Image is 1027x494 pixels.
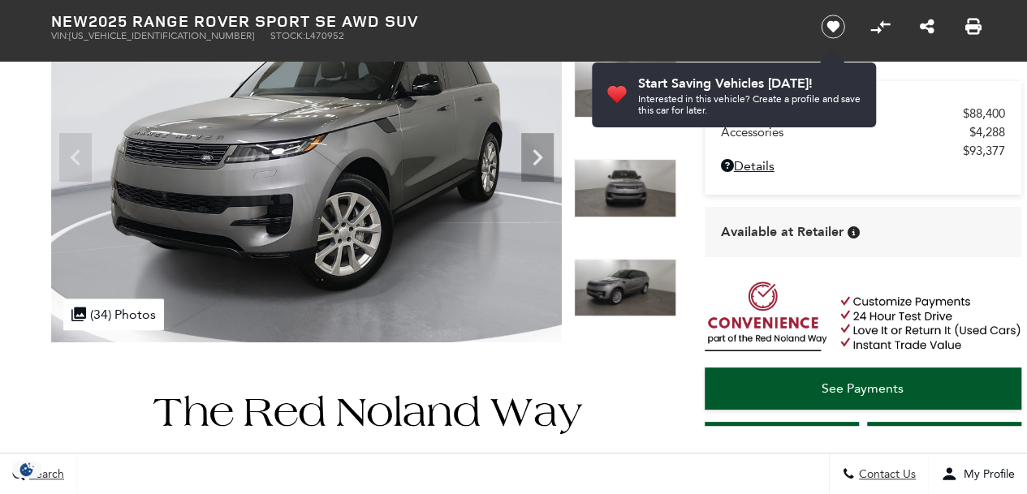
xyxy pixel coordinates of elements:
a: Print this New 2025 Range Rover Sport SE AWD SUV [965,17,982,37]
span: [US_VEHICLE_IDENTIFICATION_NUMBER] [69,30,254,41]
a: 24 Hour Test Drive [867,422,1021,464]
span: See Payments [822,380,904,396]
a: See Payments [705,367,1021,410]
section: Click to Open Cookie Consent Modal [8,461,45,478]
a: Accessories $4,288 [721,125,1005,140]
div: Vehicle is in stock and ready for immediate delivery. Due to demand, availability is subject to c... [848,226,860,238]
a: $93,377 [721,144,1005,158]
span: Contact Us [855,467,916,481]
img: New 2025 Eiger Grey Land Rover SE image 3 [574,159,676,217]
h1: 2025 Range Rover Sport SE AWD SUV [51,12,794,30]
button: Compare vehicle [868,15,892,39]
button: Open user profile menu [929,453,1027,494]
span: L470952 [305,30,344,41]
img: New 2025 Eiger Grey Land Rover SE image 4 [574,259,676,317]
span: MSRP [721,106,963,121]
a: Instant Trade Value [705,422,859,464]
a: Share this New 2025 Range Rover Sport SE AWD SUV [919,17,934,37]
span: $93,377 [963,144,1005,158]
span: Available at Retailer [721,223,844,241]
span: $88,400 [963,106,1005,121]
button: Save vehicle [815,14,851,40]
div: Next [521,133,554,182]
strong: New [51,10,88,32]
span: $4,288 [969,125,1005,140]
a: Details [721,158,1005,174]
span: Stock: [270,30,305,41]
span: My Profile [957,467,1015,481]
img: Opt-Out Icon [8,461,45,478]
div: (34) Photos [63,299,164,330]
a: MSRP $88,400 [721,106,1005,121]
img: New 2025 Eiger Grey Land Rover SE image 2 [574,59,676,118]
span: VIN: [51,30,69,41]
span: Accessories [721,125,969,140]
